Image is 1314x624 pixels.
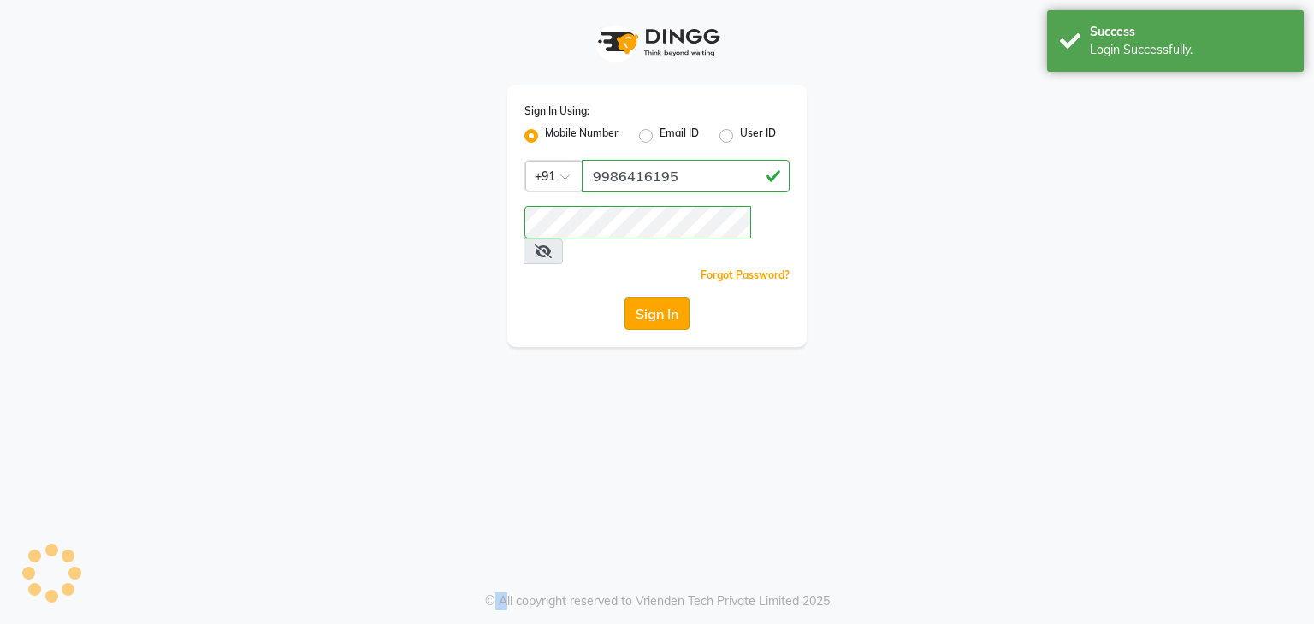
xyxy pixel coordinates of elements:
img: logo1.svg [589,17,725,68]
div: Success [1090,23,1291,41]
label: Email ID [660,126,699,146]
label: User ID [740,126,776,146]
input: Username [582,160,790,192]
label: Sign In Using: [524,103,589,119]
input: Username [524,206,751,238]
button: Sign In [624,297,690,330]
div: Login Successfully. [1090,41,1291,59]
a: Forgot Password? [701,268,790,281]
label: Mobile Number [545,126,619,146]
